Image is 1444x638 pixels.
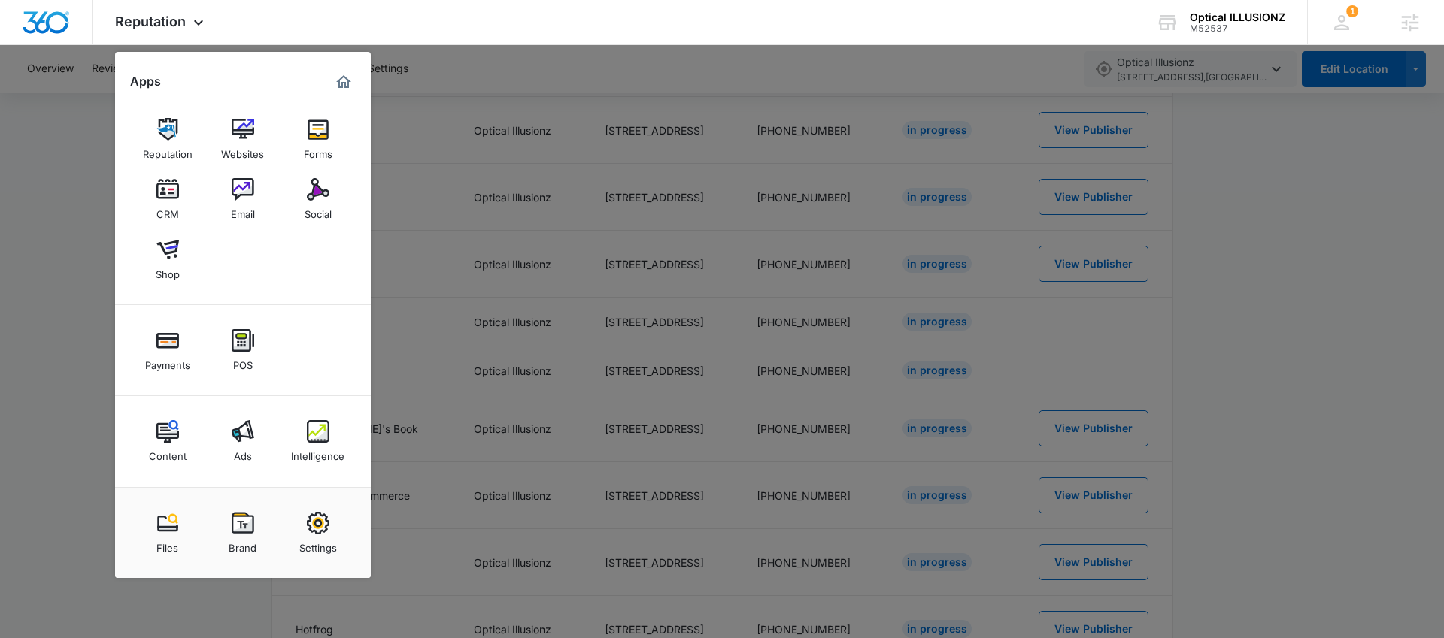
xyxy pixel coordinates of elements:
div: CRM [156,201,179,220]
div: account name [1190,11,1285,23]
a: Social [290,171,347,228]
a: Reputation [139,110,196,168]
a: CRM [139,171,196,228]
div: account id [1190,23,1285,34]
a: Settings [290,504,347,561]
a: Forms [290,110,347,168]
div: POS [233,352,253,371]
a: Intelligence [290,413,347,470]
a: Payments [139,322,196,379]
div: Settings [299,534,337,554]
a: Files [139,504,196,561]
a: Websites [214,110,272,168]
div: Files [156,534,178,554]
a: Ads [214,413,272,470]
div: Intelligence [291,443,344,462]
div: Email [231,201,255,220]
div: Reputation [143,141,193,160]
div: Ads [234,443,252,462]
div: Websites [221,141,264,160]
a: Content [139,413,196,470]
div: Content [149,443,187,462]
span: 1 [1346,5,1358,17]
div: Social [305,201,332,220]
span: Reputation [115,14,186,29]
a: POS [214,322,272,379]
a: Email [214,171,272,228]
div: Shop [156,261,180,280]
div: Forms [304,141,332,160]
a: Marketing 360® Dashboard [332,70,356,94]
div: Payments [145,352,190,371]
div: Brand [229,534,256,554]
div: notifications count [1346,5,1358,17]
a: Shop [139,231,196,288]
h2: Apps [130,74,161,89]
a: Brand [214,504,272,561]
